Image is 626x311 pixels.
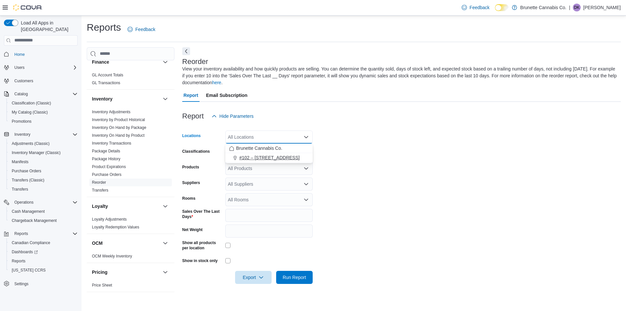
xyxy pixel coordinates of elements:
[12,77,78,85] span: Customers
[9,99,78,107] span: Classification (Classic)
[304,197,309,202] button: Open list of options
[182,209,223,219] label: Sales Over The Last Days
[7,157,80,166] button: Manifests
[92,156,120,162] span: Package History
[12,119,32,124] span: Promotions
[7,257,80,266] button: Reports
[9,208,78,215] span: Cash Management
[92,164,126,169] a: Product Expirations
[12,249,38,255] span: Dashboards
[9,217,78,225] span: Chargeback Management
[12,150,61,155] span: Inventory Manager (Classic)
[92,81,120,85] a: GL Transactions
[1,76,80,86] button: Customers
[92,172,122,177] a: Purchase Orders
[7,108,80,117] button: My Catalog (Classic)
[9,158,31,166] a: Manifests
[92,217,127,222] a: Loyalty Adjustments
[14,52,25,57] span: Home
[7,207,80,216] button: Cash Management
[92,157,120,161] a: Package History
[182,240,223,251] label: Show all products per location
[92,59,109,65] h3: Finance
[225,144,313,153] button: Brunette Cannabis Co.
[12,240,50,245] span: Canadian Compliance
[583,4,621,11] p: [PERSON_NAME]
[92,217,127,222] span: Loyalty Adjustments
[9,149,78,157] span: Inventory Manager (Classic)
[92,225,139,229] a: Loyalty Redemption Values
[18,20,78,33] span: Load All Apps in [GEOGRAPHIC_DATA]
[125,23,158,36] a: Feedback
[13,4,42,11] img: Cova
[14,132,30,137] span: Inventory
[7,139,80,148] button: Adjustments (Classic)
[92,96,112,102] h3: Inventory
[9,266,78,274] span: Washington CCRS
[182,164,199,170] label: Products
[225,144,313,163] div: Choose from the following options
[12,50,78,58] span: Home
[12,131,33,138] button: Inventory
[87,21,121,34] h1: Reports
[4,47,78,305] nav: Complex example
[12,178,44,183] span: Transfers (Classic)
[92,72,123,78] span: GL Account Totals
[92,283,112,288] span: Price Sheet
[7,99,80,108] button: Classification (Classic)
[92,180,106,185] span: Reorder
[459,1,492,14] a: Feedback
[161,202,169,210] button: Loyalty
[9,185,78,193] span: Transfers
[161,239,169,247] button: OCM
[9,185,31,193] a: Transfers
[12,51,27,58] a: Home
[225,153,313,163] button: #102 – [STREET_ADDRESS]
[12,258,25,264] span: Reports
[304,181,309,187] button: Open list of options
[87,252,174,263] div: OCM
[12,280,31,288] a: Settings
[12,141,50,146] span: Adjustments (Classic)
[9,248,40,256] a: Dashboards
[12,198,36,206] button: Operations
[276,271,313,284] button: Run Report
[92,96,160,102] button: Inventory
[520,4,567,11] p: Brunette Cannabis Co.
[1,63,80,72] button: Users
[92,149,120,153] a: Package Details
[92,110,130,114] a: Inventory Adjustments
[182,149,210,154] label: Classifications
[12,268,46,273] span: [US_STATE] CCRS
[12,90,30,98] button: Catalog
[212,80,221,85] a: here
[92,254,132,258] a: OCM Weekly Inventory
[283,274,306,281] span: Run Report
[9,257,28,265] a: Reports
[1,279,80,288] button: Settings
[12,279,78,288] span: Settings
[7,185,80,194] button: Transfers
[182,196,196,201] label: Rooms
[7,238,80,247] button: Canadian Compliance
[12,168,41,174] span: Purchase Orders
[9,239,78,247] span: Canadian Compliance
[469,4,489,11] span: Feedback
[7,117,80,126] button: Promotions
[304,166,309,171] button: Open list of options
[9,149,63,157] a: Inventory Manager (Classic)
[239,271,268,284] span: Export
[12,77,36,85] a: Customers
[135,26,155,33] span: Feedback
[9,176,78,184] span: Transfers (Classic)
[7,216,80,225] button: Chargeback Management
[161,268,169,276] button: Pricing
[92,133,144,138] a: Inventory On Hand by Product
[92,269,160,275] button: Pricing
[304,134,309,140] button: Close list of options
[12,230,78,238] span: Reports
[161,95,169,103] button: Inventory
[1,229,80,238] button: Reports
[14,65,24,70] span: Users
